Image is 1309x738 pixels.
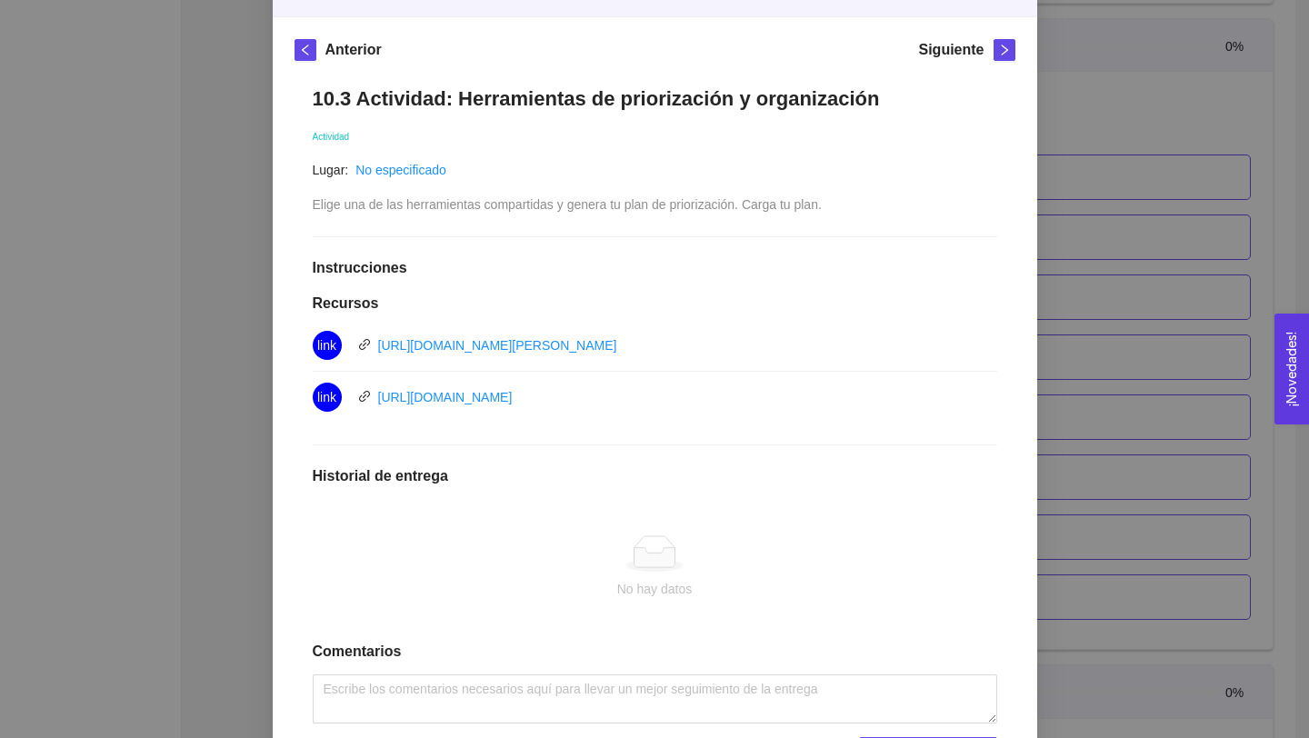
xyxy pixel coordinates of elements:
a: [URL][DOMAIN_NAME][PERSON_NAME] [378,338,617,353]
span: link [317,383,336,412]
button: right [994,39,1015,61]
div: No hay datos [327,579,983,599]
span: left [295,44,315,56]
h5: Anterior [325,39,382,61]
article: Lugar: [313,160,349,180]
h1: Historial de entrega [313,467,997,485]
h5: Siguiente [918,39,984,61]
h1: Comentarios [313,643,997,661]
span: Actividad [313,132,350,142]
span: Elige una de las herramientas compartidas y genera tu plan de priorización. Carga tu plan. [313,197,822,212]
button: left [295,39,316,61]
a: [URL][DOMAIN_NAME] [378,390,513,404]
span: link [317,331,336,360]
a: No especificado [355,163,446,177]
h1: 10.3 Actividad: Herramientas de priorización y organización [313,86,997,111]
button: Open Feedback Widget [1274,314,1309,424]
span: right [994,44,1014,56]
h1: Recursos [313,294,997,313]
span: link [358,338,371,351]
h1: Instrucciones [313,259,997,277]
span: link [358,390,371,403]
